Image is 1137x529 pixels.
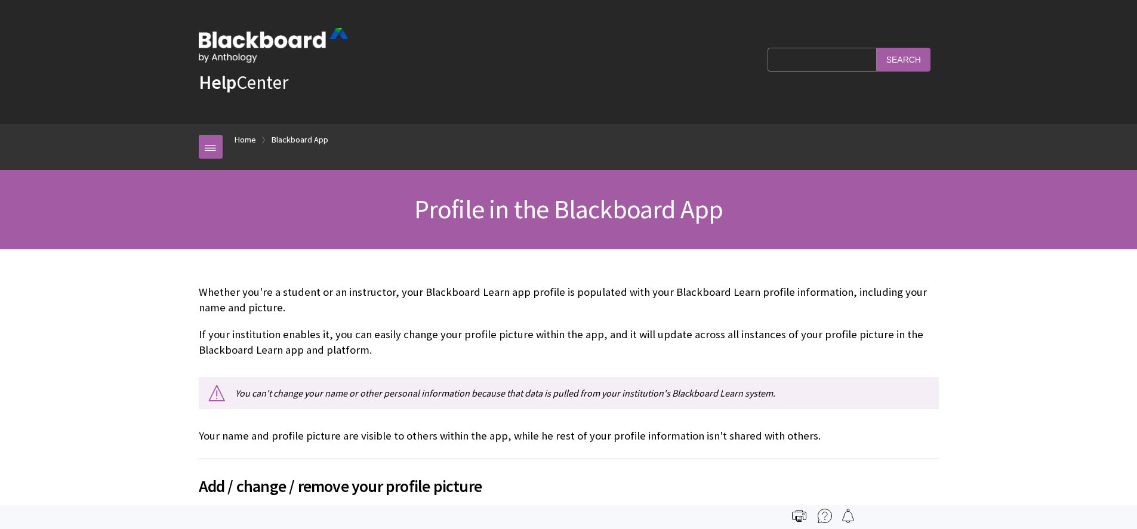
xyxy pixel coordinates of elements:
span: Profile in the Blackboard App [414,193,723,225]
a: HelpCenter [199,70,288,94]
img: Blackboard by Anthology [199,28,348,63]
p: You can't change your name or other personal information because that data is pulled from your in... [199,377,939,409]
a: Blackboard App [272,132,328,147]
span: Add / change / remove your profile picture [199,474,939,499]
a: Home [235,132,256,147]
p: Whether you're a student or an instructor, your Blackboard Learn app profile is populated with yo... [199,284,939,315]
strong: Help [199,70,236,94]
img: Follow this page [841,509,855,523]
p: If your institution enables it, you can easily change your profile picture within the app, and it... [199,327,939,358]
img: Print [792,509,806,523]
input: Search [877,48,930,71]
p: Your name and profile picture are visible to others within the app, while he rest of your profile... [199,428,939,444]
img: More help [818,509,832,523]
